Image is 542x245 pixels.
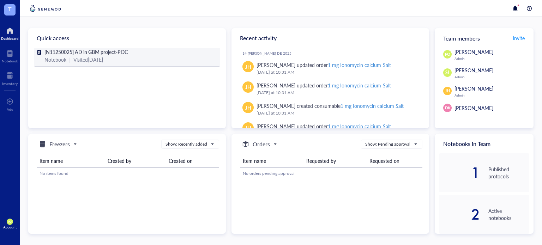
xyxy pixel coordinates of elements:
span: JH [445,88,450,94]
div: 1 mg Ionomycin calcium Salt [341,102,403,109]
a: JH[PERSON_NAME] updated order1 mg Ionomycin calcium Salt[DATE] at 10:31 AM [237,79,423,99]
span: JH [245,83,251,91]
a: Inventory [2,70,18,86]
a: Notebook [2,48,18,63]
span: [PERSON_NAME] [454,67,493,74]
th: Created on [166,154,219,167]
div: 1 [439,167,480,178]
div: [PERSON_NAME] created consumable [257,102,404,110]
div: Notebook [44,56,66,63]
div: Admin [454,93,529,97]
a: JH[PERSON_NAME] created consumable1 mg Ionomycin calcium Salt[DATE] at 10:31 AM [237,99,423,120]
th: Item name [37,154,105,167]
div: Show: Pending approval [365,141,410,147]
div: Notebooks in Team [435,134,534,154]
h5: Orders [253,140,270,148]
span: PO [8,220,12,223]
div: [DATE] at 10:31 AM [257,110,418,117]
span: JH [245,104,251,111]
th: Item name [240,154,303,167]
button: Invite [512,32,525,44]
span: DK [445,105,450,111]
div: 14 [PERSON_NAME] de 2025 [242,51,423,55]
h5: Freezers [49,140,70,148]
div: Add [7,107,13,111]
th: Created by [105,154,165,167]
span: SL [445,69,450,76]
div: [PERSON_NAME] updated order [257,61,391,69]
div: 1 mg Ionomycin calcium Salt [328,61,391,68]
span: [N11250025] AD in GBM project-POC [44,48,128,55]
a: Dashboard [1,25,19,41]
div: [DATE] at 10:31 AM [257,69,418,76]
span: PO [445,51,450,57]
span: [PERSON_NAME] [454,85,493,92]
div: Quick access [28,28,226,48]
div: Team members [435,28,534,48]
div: Admin [454,75,529,79]
th: Requested on [367,154,422,167]
span: JH [245,63,251,71]
div: [DATE] at 10:31 AM [257,89,418,96]
div: No items found [40,170,216,177]
a: JH[PERSON_NAME] updated order1 mg Ionomycin calcium Salt[DATE] at 10:31 AM [237,58,423,79]
div: Published protocols [488,166,529,180]
div: No orders pending approval [243,170,420,177]
div: Inventory [2,81,18,86]
div: Show: Recently added [165,141,207,147]
span: T [8,5,12,13]
span: Invite [513,35,525,42]
div: 1 mg Ionomycin calcium Salt [328,82,391,89]
th: Requested by [303,154,367,167]
span: [PERSON_NAME] [454,48,493,55]
div: Visited [DATE] [73,56,103,63]
div: Admin [454,56,529,61]
img: genemod-logo [28,4,63,13]
div: | [69,56,71,63]
div: Active notebooks [488,207,529,221]
div: Dashboard [1,36,19,41]
div: Account [3,225,17,229]
div: Notebook [2,59,18,63]
div: [PERSON_NAME] updated order [257,81,391,89]
div: 2 [439,209,480,220]
span: [PERSON_NAME] [454,104,493,111]
div: Recent activity [231,28,429,48]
